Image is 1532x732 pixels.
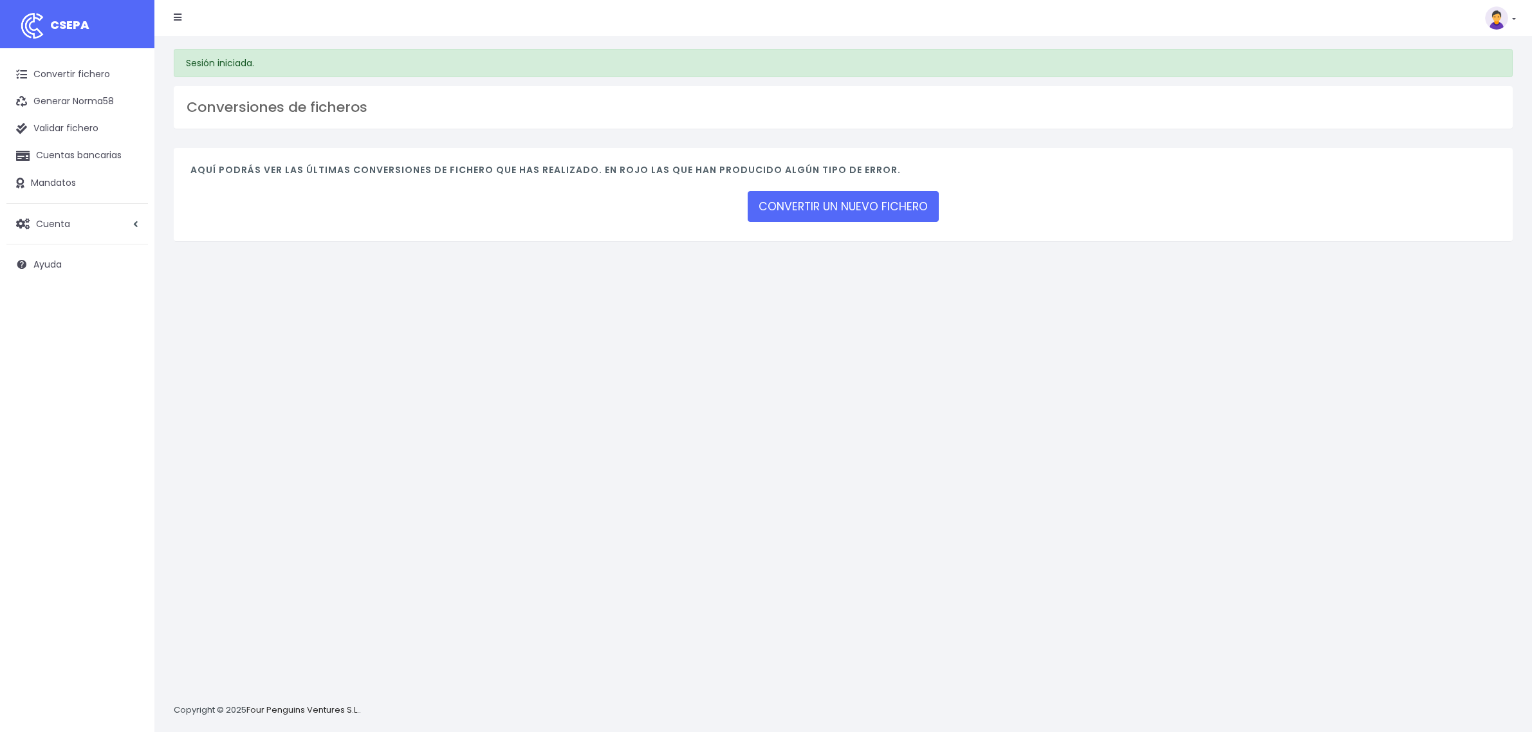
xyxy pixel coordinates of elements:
h4: Aquí podrás ver las últimas conversiones de fichero que has realizado. En rojo las que han produc... [190,165,1496,182]
a: CONVERTIR UN NUEVO FICHERO [748,191,939,222]
span: CSEPA [50,17,89,33]
a: Validar fichero [6,115,148,142]
a: Generar Norma58 [6,88,148,115]
span: Cuenta [36,217,70,230]
a: Cuenta [6,210,148,237]
a: Convertir fichero [6,61,148,88]
h3: Conversiones de ficheros [187,99,1500,116]
img: profile [1485,6,1508,30]
span: Ayuda [33,258,62,271]
a: Ayuda [6,251,148,278]
a: Mandatos [6,170,148,197]
div: Sesión iniciada. [174,49,1513,77]
p: Copyright © 2025 . [174,704,361,717]
a: Four Penguins Ventures S.L. [246,704,359,716]
img: logo [16,10,48,42]
a: Cuentas bancarias [6,142,148,169]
